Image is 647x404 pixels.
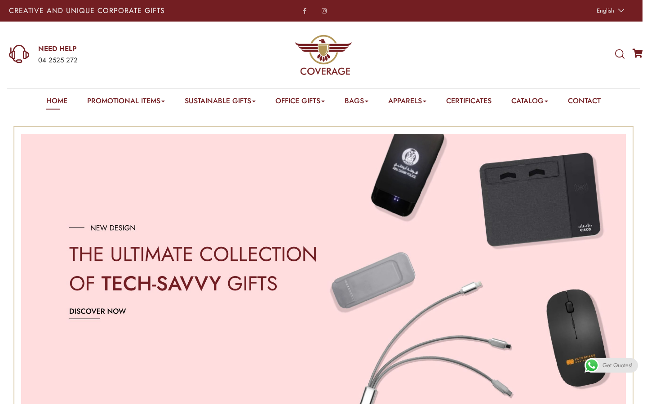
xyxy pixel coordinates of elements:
div: 04 2525 272 [38,55,211,66]
a: Office Gifts [275,96,325,110]
a: NEED HELP [38,44,211,54]
a: Bags [345,96,368,110]
a: English [592,4,627,17]
a: Catalog [511,96,548,110]
p: Creative and Unique Corporate Gifts [9,7,254,14]
a: Certificates [446,96,492,110]
span: English [597,6,614,15]
a: Contact [568,96,601,110]
a: Promotional Items [87,96,165,110]
a: Sustainable Gifts [185,96,256,110]
a: Home [46,96,67,110]
a: Apparels [388,96,426,110]
span: Get Quotes! [603,358,633,373]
